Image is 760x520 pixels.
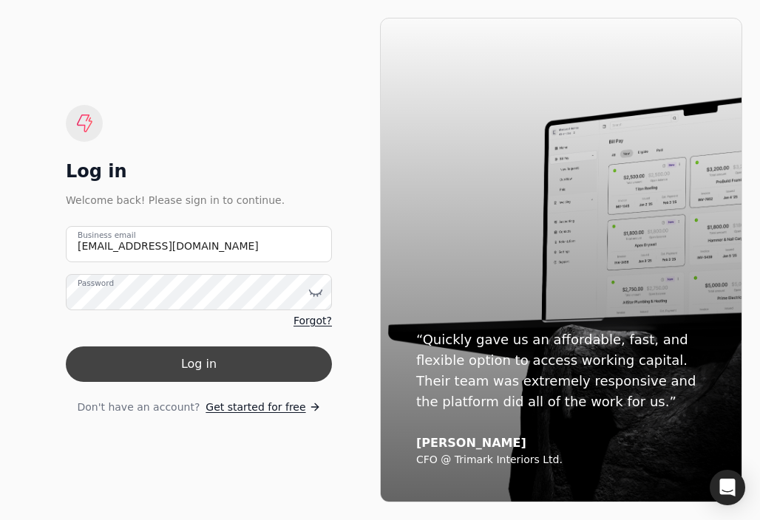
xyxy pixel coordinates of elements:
[416,454,706,467] div: CFO @ Trimark Interiors Ltd.
[66,192,332,208] div: Welcome back! Please sign in to continue.
[66,160,332,183] div: Log in
[416,329,706,412] div: “Quickly gave us an affordable, fast, and flexible option to access working capital. Their team w...
[78,278,114,290] label: Password
[294,313,332,329] a: Forgot?
[710,470,745,505] div: Open Intercom Messenger
[416,436,706,451] div: [PERSON_NAME]
[78,230,136,242] label: Business email
[66,346,332,382] button: Log in
[77,400,200,415] span: Don't have an account?
[206,400,305,415] span: Get started for free
[206,400,320,415] a: Get started for free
